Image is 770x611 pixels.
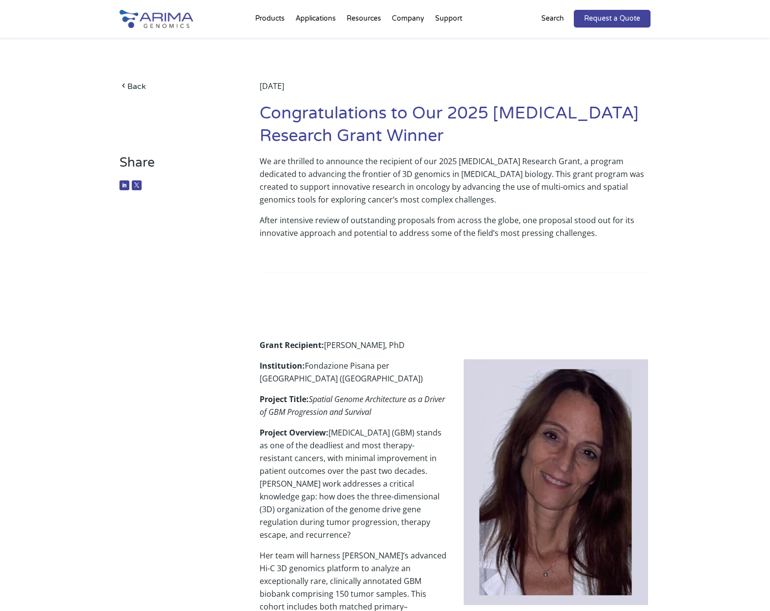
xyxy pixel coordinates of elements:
img: Arima-Genomics-logo [119,10,193,28]
p: [MEDICAL_DATA] (GBM) stands as one of the deadliest and most therapy-resistant cancers, with mini... [260,426,651,549]
p: [PERSON_NAME], PhD [260,339,651,359]
div: [DATE] [260,80,651,102]
strong: Project Overview: [260,427,328,438]
em: Spatial Genome Architecture as a Driver of GBM Progression and Survival [260,394,445,417]
p: We are thrilled to announce the recipient of our 2025 [MEDICAL_DATA] Research Grant, a program de... [260,155,651,214]
a: Back [119,80,230,93]
h3: Share [119,155,230,178]
img: Dr. Mazzanti [464,359,648,605]
p: Fondazione Pisana per [GEOGRAPHIC_DATA] ([GEOGRAPHIC_DATA]) [260,359,651,393]
strong: Grant Recipient: [260,340,324,350]
a: Request a Quote [574,10,651,28]
strong: Institution: [260,360,305,371]
strong: Project Title: [260,394,309,405]
p: Search [541,12,564,25]
p: After intensive review of outstanding proposals from across the globe, one proposal stood out for... [260,214,651,247]
h1: Congratulations to Our 2025 [MEDICAL_DATA] Research Grant Winner [260,102,651,155]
